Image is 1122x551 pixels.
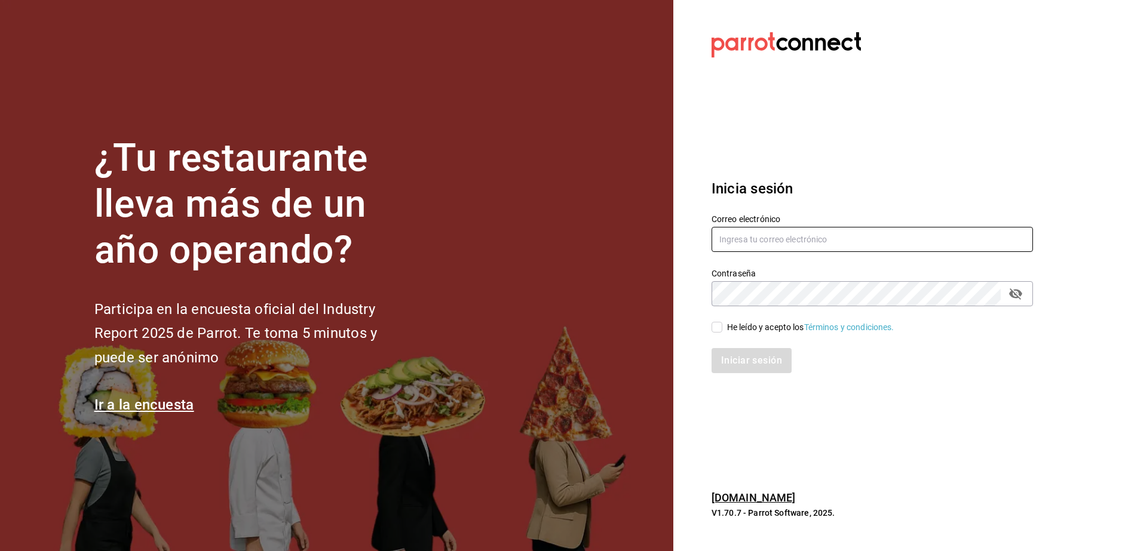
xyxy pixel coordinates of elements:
[94,297,417,370] h2: Participa en la encuesta oficial del Industry Report 2025 de Parrot. Te toma 5 minutos y puede se...
[712,178,1033,199] h3: Inicia sesión
[804,322,894,332] a: Términos y condiciones.
[1005,284,1026,304] button: passwordField
[94,136,417,273] h1: ¿Tu restaurante lleva más de un año operando?
[712,269,1033,278] label: Contraseña
[712,507,1033,519] p: V1.70.7 - Parrot Software, 2025.
[712,227,1033,252] input: Ingresa tu correo electrónico
[727,321,894,334] div: He leído y acepto los
[712,215,1033,223] label: Correo electrónico
[94,396,194,413] a: Ir a la encuesta
[712,491,796,504] a: [DOMAIN_NAME]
